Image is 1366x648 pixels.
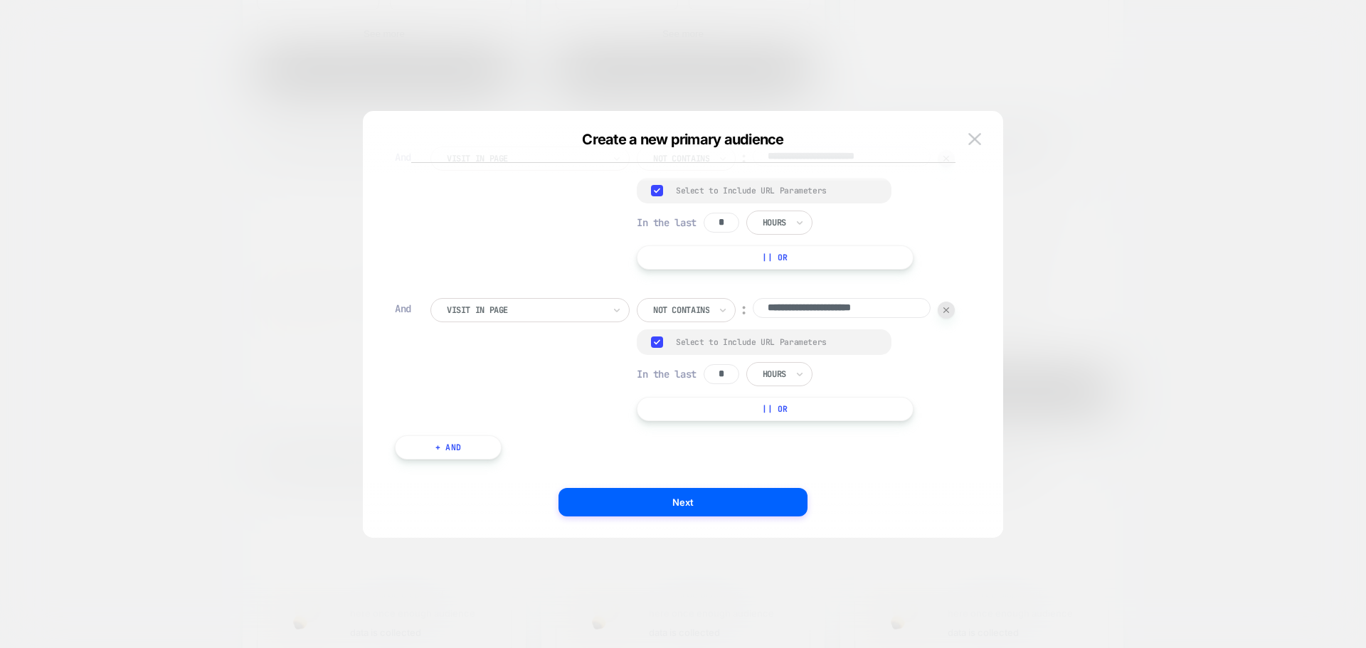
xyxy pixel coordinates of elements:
button: + And [395,435,502,460]
div: Select to Include URL Parameters [676,336,877,347]
button: || Or [637,397,914,421]
div: ︰ [737,300,751,319]
div: And [395,302,416,315]
div: Select to Include URL Parameters [676,185,877,196]
span: In the last [637,368,697,381]
button: Next [558,488,808,516]
img: close [968,133,981,145]
span: In the last [637,216,697,229]
img: end [943,307,949,313]
button: || Or [637,245,914,270]
div: Create a new primary audience [411,131,955,148]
